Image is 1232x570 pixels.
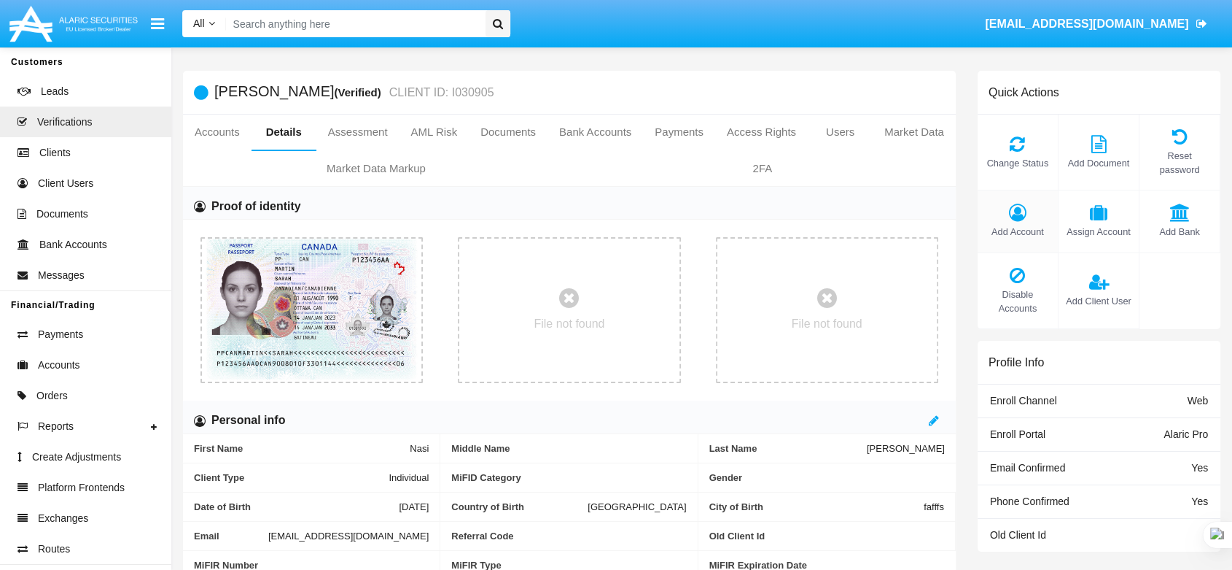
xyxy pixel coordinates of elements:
[410,443,429,454] span: Nasi
[588,501,686,512] span: [GEOGRAPHIC_DATA]
[709,443,867,454] span: Last Name
[990,496,1069,507] span: Phone Confirmed
[38,176,93,191] span: Client Users
[1066,294,1131,308] span: Add Client User
[252,115,316,150] a: Details
[334,84,385,101] div: (Verified)
[709,531,944,542] span: Old Client Id
[1163,428,1208,440] span: Alaric Pro
[990,462,1065,474] span: Email Confirmed
[38,419,74,434] span: Reports
[1066,225,1131,239] span: Assign Account
[1191,462,1208,474] span: Yes
[194,531,268,542] span: Email
[38,480,125,496] span: Platform Frontends
[867,443,945,454] span: [PERSON_NAME]
[1147,149,1212,177] span: Reset password
[990,395,1057,407] span: Enroll Channel
[985,288,1050,315] span: Disable Accounts
[194,443,410,454] span: First Name
[715,115,808,150] a: Access Rights
[194,472,389,483] span: Client Type
[182,16,226,31] a: All
[183,115,252,150] a: Accounts
[7,2,140,45] img: Logo image
[316,115,399,150] a: Assessment
[873,115,956,150] a: Market Data
[569,151,956,186] a: 2FA
[39,145,71,161] span: Clients
[985,156,1050,170] span: Change Status
[38,542,70,557] span: Routes
[451,443,686,454] span: Middle Name
[1191,496,1208,507] span: Yes
[989,85,1059,99] h6: Quick Actions
[194,501,399,512] span: Date of Birth
[399,501,429,512] span: [DATE]
[268,531,429,542] span: [EMAIL_ADDRESS][DOMAIN_NAME]
[226,10,480,37] input: Search
[38,327,83,342] span: Payments
[990,428,1045,440] span: Enroll Portal
[643,115,715,150] a: Payments
[41,84,69,99] span: Leads
[193,18,205,29] span: All
[38,358,80,373] span: Accounts
[36,388,68,404] span: Orders
[990,529,1046,541] span: Old Client Id
[451,472,686,483] span: MiFID Category
[32,450,121,465] span: Create Adjustments
[183,151,569,186] a: Market Data Markup
[38,511,88,526] span: Exchanges
[808,115,873,150] a: Users
[1066,156,1131,170] span: Add Document
[469,115,547,150] a: Documents
[211,412,285,428] h6: Personal info
[978,4,1214,45] a: [EMAIL_ADDRESS][DOMAIN_NAME]
[989,355,1044,369] h6: Profile Info
[1187,395,1208,407] span: Web
[985,18,1188,30] span: [EMAIL_ADDRESS][DOMAIN_NAME]
[547,115,643,150] a: Bank Accounts
[38,268,85,283] span: Messages
[451,501,588,512] span: Country of Birth
[451,531,686,542] span: Referral Code
[211,199,301,215] h6: Proof of identity
[709,501,924,512] span: City of Birth
[36,207,88,222] span: Documents
[386,87,494,99] small: CLIENT ID: I030905
[39,237,107,253] span: Bank Accounts
[985,225,1050,239] span: Add Account
[37,115,92,130] span: Verifications
[924,501,944,512] span: fafffs
[1147,225,1212,239] span: Add Bank
[214,84,494,101] h5: [PERSON_NAME]
[709,472,945,483] span: Gender
[389,472,429,483] span: Individual
[399,115,469,150] a: AML Risk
